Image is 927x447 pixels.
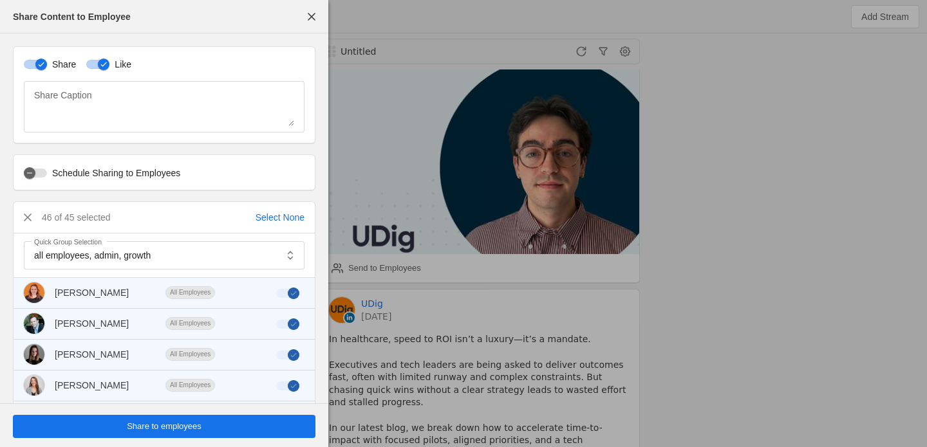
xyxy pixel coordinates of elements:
[13,10,131,23] div: Share Content to Employee
[24,313,44,334] img: cache
[55,286,129,299] div: [PERSON_NAME]
[109,58,131,71] label: Like
[165,379,215,392] div: All Employees
[55,348,129,361] div: [PERSON_NAME]
[24,344,44,365] img: cache
[55,379,129,392] div: [PERSON_NAME]
[13,415,315,438] button: Share to employees
[34,236,102,248] mat-label: Quick Group Selection
[42,211,111,224] div: 46 of 45 selected
[34,87,92,103] mat-label: Share Caption
[47,167,180,179] label: Schedule Sharing to Employees
[165,348,215,361] div: All Employees
[55,317,129,330] div: [PERSON_NAME]
[24,375,44,396] img: cache
[127,420,201,433] span: Share to employees
[256,211,304,224] div: Select None
[34,250,151,260] span: all employees, admin, growth
[47,58,76,71] label: Share
[165,317,215,330] div: All Employees
[165,286,215,299] div: All Employees
[24,282,44,303] img: cache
